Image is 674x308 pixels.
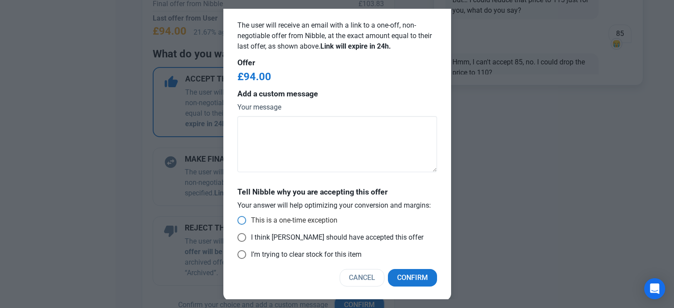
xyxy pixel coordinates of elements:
div: Open Intercom Messenger [644,278,665,299]
p: Your answer will help optimizing your conversion and margins: [237,200,437,211]
span: I’m trying to clear stock for this item [246,250,362,259]
span: Confirm [397,273,428,283]
h2: £94.00 [237,71,437,83]
label: Your message [237,102,437,113]
h4: Add a custom message [237,90,437,99]
span: This is a one-time exception [246,216,337,225]
button: Cancel [340,269,384,287]
b: Link will expire in 24h. [320,42,391,50]
button: Confirm [388,269,437,287]
span: Cancel [349,273,375,283]
p: The user will receive an email with a link to a one-off, non-negotiable offer from Nibble, at the... [237,20,437,52]
h4: Tell Nibble why you are accepting this offer [237,188,437,197]
span: I think [PERSON_NAME] should have accepted this offer [246,233,423,242]
h4: Offer [237,59,437,67]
